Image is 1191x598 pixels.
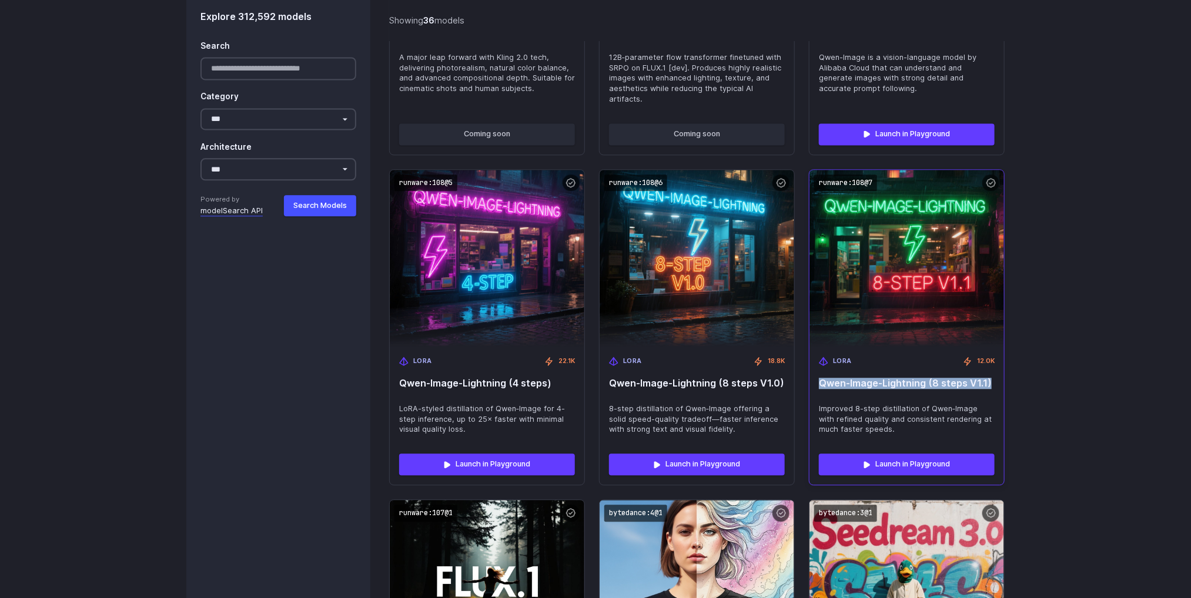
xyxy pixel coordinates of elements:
input: Search [200,58,356,80]
span: LoRA [623,356,642,367]
span: 8-step distillation of Qwen‑Image offering a solid speed-quality tradeoff—faster inference with s... [609,404,785,435]
span: Powered by [200,194,263,205]
span: 12.0K [977,356,995,367]
div: Showing models [389,14,464,28]
button: Coming soon [609,123,785,145]
code: runware:107@1 [394,505,457,522]
a: Launch in Playground [819,453,995,475]
a: Launch in Playground [609,453,785,475]
strong: 36 [423,16,434,26]
code: runware:108@7 [814,174,877,192]
span: 18.8K [768,356,785,367]
a: modelSearch API [200,205,263,217]
span: 22.1K [558,356,575,367]
span: Qwen-Image is a vision-language model by Alibaba Cloud that can understand and generate images wi... [819,52,995,95]
img: Qwen‑Image-Lightning (8 steps V1.0) [600,170,794,347]
a: Launch in Playground [399,453,575,475]
label: Category [200,90,239,103]
select: Architecture [200,159,356,181]
label: Architecture [200,141,252,154]
span: 12B‑parameter flow transformer finetuned with SRPO on FLUX.1 [dev]. Produces highly realistic ima... [609,52,785,105]
code: runware:108@6 [604,174,667,192]
div: Explore 312,592 models [200,9,356,25]
span: LoRA [413,356,432,367]
img: Qwen‑Image-Lightning (8 steps V1.1) [799,161,1013,355]
label: Search [200,40,230,53]
button: Search Models [284,195,356,216]
span: Qwen‑Image-Lightning (4 steps) [399,378,575,389]
code: bytedance:4@1 [604,505,667,522]
span: A major leap forward with Kling 2.0 tech, delivering photorealism, natural color balance, and adv... [399,52,575,95]
span: LoRA-styled distillation of Qwen‑Image for 4-step inference, up to 25× faster with minimal visual... [399,404,575,435]
span: Qwen‑Image-Lightning (8 steps V1.1) [819,378,995,389]
span: Qwen‑Image-Lightning (8 steps V1.0) [609,378,785,389]
code: bytedance:3@1 [814,505,877,522]
span: Improved 8-step distillation of Qwen‑Image with refined quality and consistent rendering at much ... [819,404,995,435]
a: Launch in Playground [819,123,995,145]
img: Qwen‑Image-Lightning (4 steps) [390,170,584,347]
code: runware:108@5 [394,174,457,192]
select: Category [200,108,356,130]
span: LoRA [833,356,852,367]
button: Coming soon [399,123,575,145]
